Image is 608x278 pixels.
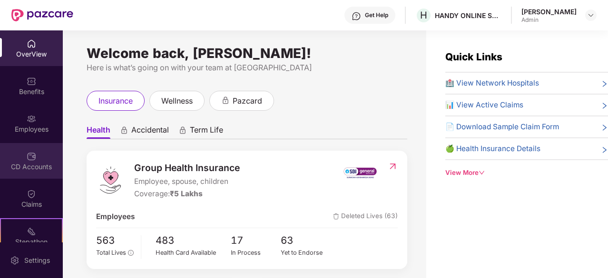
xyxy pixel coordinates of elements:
[156,233,231,249] span: 483
[388,162,398,171] img: RedirectIcon
[281,248,331,258] div: Yet to Endorse
[11,9,73,21] img: New Pazcare Logo
[343,161,378,184] img: insurerIcon
[221,96,230,105] div: animation
[27,189,36,199] img: svg+xml;base64,PHN2ZyBpZD0iQ2xhaW0iIHhtbG5zPSJodHRwOi8vd3d3LnczLm9yZy8yMDAwL3N2ZyIgd2lkdGg9IjIwIi...
[96,211,135,222] span: Employees
[170,189,203,198] span: ₹5 Lakhs
[281,233,331,249] span: 63
[21,256,53,265] div: Settings
[27,152,36,161] img: svg+xml;base64,PHN2ZyBpZD0iQ0RfQWNjb3VudHMiIGRhdGEtbmFtZT0iQ0QgQWNjb3VudHMiIHhtbG5zPSJodHRwOi8vd3...
[134,176,240,187] span: Employee, spouse, children
[587,11,595,19] img: svg+xml;base64,PHN2ZyBpZD0iRHJvcGRvd24tMzJ4MzIiIHhtbG5zPSJodHRwOi8vd3d3LnczLm9yZy8yMDAwL3N2ZyIgd2...
[27,39,36,48] img: svg+xml;base64,PHN2ZyBpZD0iSG9tZSIgeG1sbnM9Imh0dHA6Ly93d3cudzMub3JnLzIwMDAvc3ZnIiB3aWR0aD0iMjAiIG...
[231,248,281,258] div: In Process
[601,123,608,133] span: right
[233,95,262,107] span: pazcard
[601,79,608,89] span: right
[87,125,110,139] span: Health
[445,168,608,178] div: View More
[479,170,485,176] span: down
[156,248,231,258] div: Health Card Available
[521,16,577,24] div: Admin
[445,143,540,154] span: 🍏 Health Insurance Details
[352,11,361,21] img: svg+xml;base64,PHN2ZyBpZD0iSGVscC0zMngzMiIgeG1sbnM9Imh0dHA6Ly93d3cudzMub3JnLzIwMDAvc3ZnIiB3aWR0aD...
[445,121,559,133] span: 📄 Download Sample Claim Form
[445,51,502,63] span: Quick Links
[601,101,608,111] span: right
[98,95,133,107] span: insurance
[131,125,169,139] span: Accidental
[365,11,388,19] div: Get Help
[190,125,223,139] span: Term Life
[96,249,126,256] span: Total Lives
[333,213,339,220] img: deleteIcon
[435,11,501,20] div: HANDY ONLINE SOLUTIONS PRIVATE LIMITED
[96,166,125,194] img: logo
[521,7,577,16] div: [PERSON_NAME]
[1,237,62,247] div: Stepathon
[96,233,134,249] span: 563
[445,77,539,89] span: 🏥 View Network Hospitals
[445,99,523,111] span: 📊 View Active Claims
[87,49,407,57] div: Welcome back, [PERSON_NAME]!
[120,126,128,134] div: animation
[128,250,133,255] span: info-circle
[420,10,427,21] span: H
[333,211,398,222] span: Deleted Lives (63)
[231,233,281,249] span: 17
[134,161,240,175] span: Group Health Insurance
[27,227,36,236] img: svg+xml;base64,PHN2ZyB4bWxucz0iaHR0cDovL3d3dy53My5vcmcvMjAwMC9zdmciIHdpZHRoPSIyMSIgaGVpZ2h0PSIyMC...
[601,145,608,154] span: right
[10,256,20,265] img: svg+xml;base64,PHN2ZyBpZD0iU2V0dGluZy0yMHgyMCIgeG1sbnM9Imh0dHA6Ly93d3cudzMub3JnLzIwMDAvc3ZnIiB3aW...
[178,126,187,134] div: animation
[27,77,36,86] img: svg+xml;base64,PHN2ZyBpZD0iQmVuZWZpdHMiIHhtbG5zPSJodHRwOi8vd3d3LnczLm9yZy8yMDAwL3N2ZyIgd2lkdGg9Ij...
[161,95,193,107] span: wellness
[134,188,240,200] div: Coverage:
[27,114,36,124] img: svg+xml;base64,PHN2ZyBpZD0iRW1wbG95ZWVzIiB4bWxucz0iaHR0cDovL3d3dy53My5vcmcvMjAwMC9zdmciIHdpZHRoPS...
[87,62,407,74] div: Here is what’s going on with your team at [GEOGRAPHIC_DATA]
